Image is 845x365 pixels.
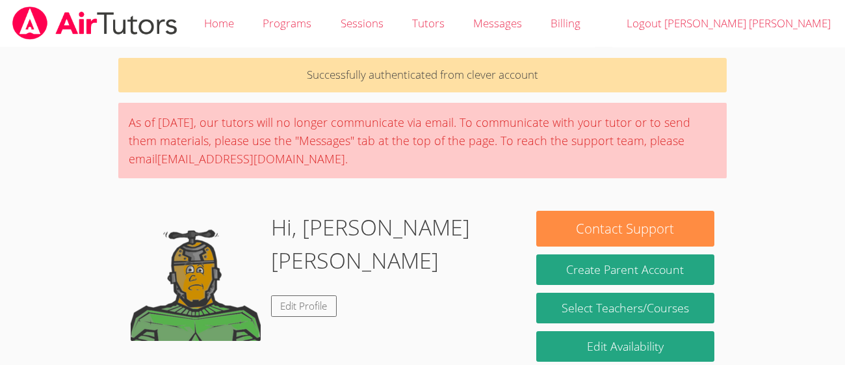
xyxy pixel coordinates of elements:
a: Edit Profile [271,295,337,317]
a: Edit Availability [536,331,715,362]
button: Contact Support [536,211,715,247]
button: Create Parent Account [536,254,715,285]
img: airtutors_banner-c4298cdbf04f3fff15de1276eac7730deb9818008684d7c2e4769d2f7ddbe033.png [11,7,179,40]
img: default.png [131,211,261,341]
div: As of [DATE], our tutors will no longer communicate via email. To communicate with your tutor or ... [118,103,727,178]
p: Successfully authenticated from clever account [118,58,727,92]
h1: Hi, [PERSON_NAME] [PERSON_NAME] [271,211,512,277]
a: Select Teachers/Courses [536,293,715,323]
span: Messages [473,16,522,31]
